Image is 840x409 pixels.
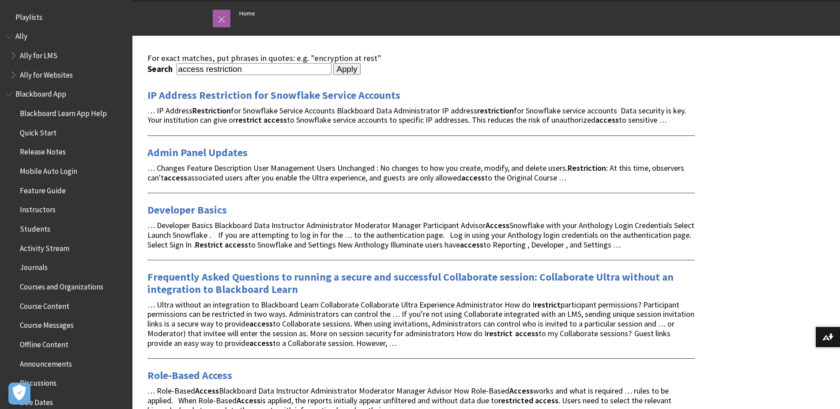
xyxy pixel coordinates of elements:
[147,163,684,183] span: … Changes Feature Description User Management Users Unchanged : No changes to how you create, mod...
[8,383,30,405] button: Open Preferences
[20,318,74,330] span: Course Messages
[20,183,66,195] span: Feature Guide
[20,164,77,176] span: Mobile Auto Login
[147,64,175,74] label: Search
[147,88,400,102] a: IP Address Restriction for Snowflake Service Accounts
[5,29,127,83] nav: Book outline for Anthology Ally Help
[20,395,53,407] span: Due Dates
[236,115,287,125] strong: restrict access
[535,300,561,310] strong: restrict
[147,300,694,348] span: … Ultra without an integration to Blackboard Learn Collaborate Collaborate Ultra Experience Admin...
[20,299,69,311] span: Course Content
[20,260,48,272] span: Journals
[509,386,533,396] strong: Access
[333,63,361,75] input: Apply
[195,386,219,396] strong: Access
[15,10,42,22] span: Playlists
[249,338,273,348] strong: access
[20,241,69,253] span: Activity Stream
[192,105,231,116] strong: Restriction
[5,10,127,25] nav: Book outline for Playlists
[460,240,483,250] strong: access
[20,203,56,214] span: Instructors
[195,240,248,250] strong: Restrict access
[147,270,674,296] a: Frequently Asked Questions to running a secure and successful Collaborate session: Collaborate Ul...
[20,279,103,291] span: Courses and Organizations
[147,146,248,160] a: Admin Panel Updates
[20,68,73,79] span: Ally for Websites
[147,53,695,63] div: For exact matches, put phrases in quotes: e.g. "encryption at rest"
[147,203,227,217] a: Developer Basics
[20,125,57,137] span: Quick Start
[498,395,558,405] strong: restricted access
[15,87,66,99] span: Blackboard App
[595,115,619,125] strong: access
[147,105,686,125] span: … IP Address for Snowflake Service Accounts Blackboard Data Administrator IP address for Snowflak...
[147,220,694,250] span: … Developer Basics Blackboard Data Instructor Administrator Moderator Manager Participant Advisor...
[20,48,57,60] span: Ally for LMS
[486,220,509,230] strong: Access
[20,356,72,368] span: Announcements
[20,106,107,118] span: Blackboard Learn App Help
[461,173,485,183] strong: access
[20,221,50,233] span: Students
[164,173,187,183] strong: access
[486,328,512,338] strong: restrict
[568,163,606,173] strong: Restriction
[237,395,260,405] strong: Access
[249,319,273,329] strong: access
[15,29,27,41] span: Ally
[239,8,255,19] a: Home
[477,105,514,116] strong: restriction
[20,337,68,349] span: Offline Content
[515,328,539,338] strong: access
[20,375,57,387] span: Discussions
[20,145,66,157] span: Release Notes
[147,368,232,383] a: Role-Based Access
